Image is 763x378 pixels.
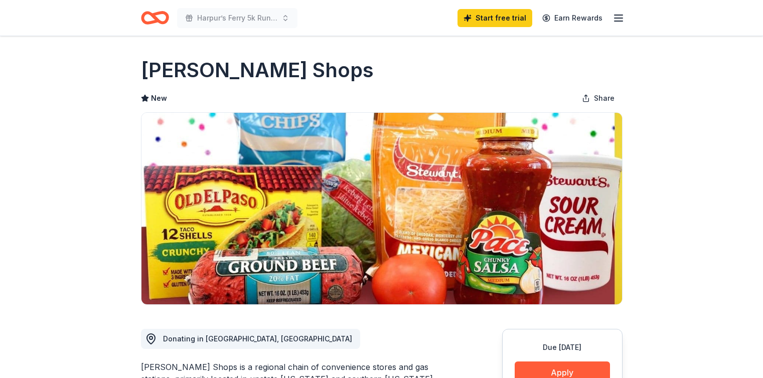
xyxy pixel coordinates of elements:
button: Harpur’s Ferry 5k Run/Walk for [MEDICAL_DATA] [177,8,297,28]
a: Start free trial [457,9,532,27]
span: New [151,92,167,104]
span: Harpur’s Ferry 5k Run/Walk for [MEDICAL_DATA] [197,12,277,24]
div: Due [DATE] [515,341,610,353]
span: Share [594,92,615,104]
button: Share [574,88,623,108]
span: Donating in [GEOGRAPHIC_DATA], [GEOGRAPHIC_DATA] [163,334,352,343]
a: Earn Rewards [536,9,608,27]
a: Home [141,6,169,30]
img: Image for Stewart's Shops [141,113,622,304]
h1: [PERSON_NAME] Shops [141,56,374,84]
